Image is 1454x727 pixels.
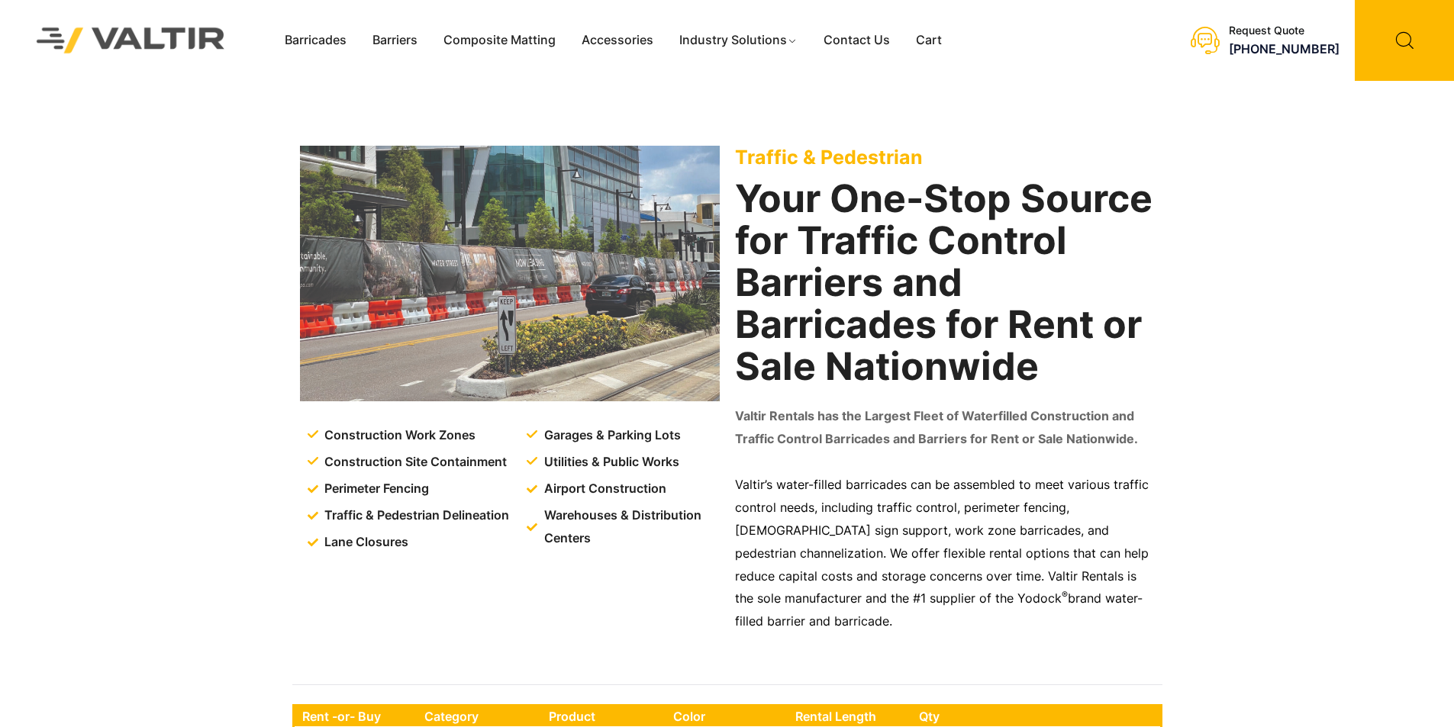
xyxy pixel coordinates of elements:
a: Industry Solutions [666,29,811,52]
span: Lane Closures [321,531,408,554]
p: Valtir Rentals has the Largest Fleet of Waterfilled Construction and Traffic Control Barricades a... [735,405,1155,451]
th: Rental Length [788,706,911,726]
span: Construction Work Zones [321,424,476,447]
span: Perimeter Fencing [321,478,429,500]
p: Valtir’s water-filled barricades can be assembled to meet various traffic control needs, includin... [735,474,1155,633]
th: Color [666,706,788,726]
a: [PHONE_NUMBER] [1229,41,1340,56]
span: Utilities & Public Works [540,451,679,474]
img: Valtir Rentals [17,8,245,72]
th: Rent -or- Buy [295,706,417,726]
a: Barriers [359,29,430,52]
sup: ® [1062,589,1068,600]
th: Qty [911,706,1033,726]
span: Traffic & Pedestrian Delineation [321,504,509,527]
span: Construction Site Containment [321,451,507,474]
span: Airport Construction [540,478,666,500]
th: Product [541,706,666,726]
a: Contact Us [811,29,903,52]
span: Garages & Parking Lots [540,424,681,447]
h2: Your One-Stop Source for Traffic Control Barriers and Barricades for Rent or Sale Nationwide [735,178,1155,388]
a: Barricades [272,29,359,52]
a: Accessories [569,29,666,52]
div: Request Quote [1229,24,1340,37]
a: Composite Matting [430,29,569,52]
span: Warehouses & Distribution Centers [540,504,723,550]
p: Traffic & Pedestrian [735,146,1155,169]
th: Category [417,706,542,726]
a: Cart [903,29,955,52]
